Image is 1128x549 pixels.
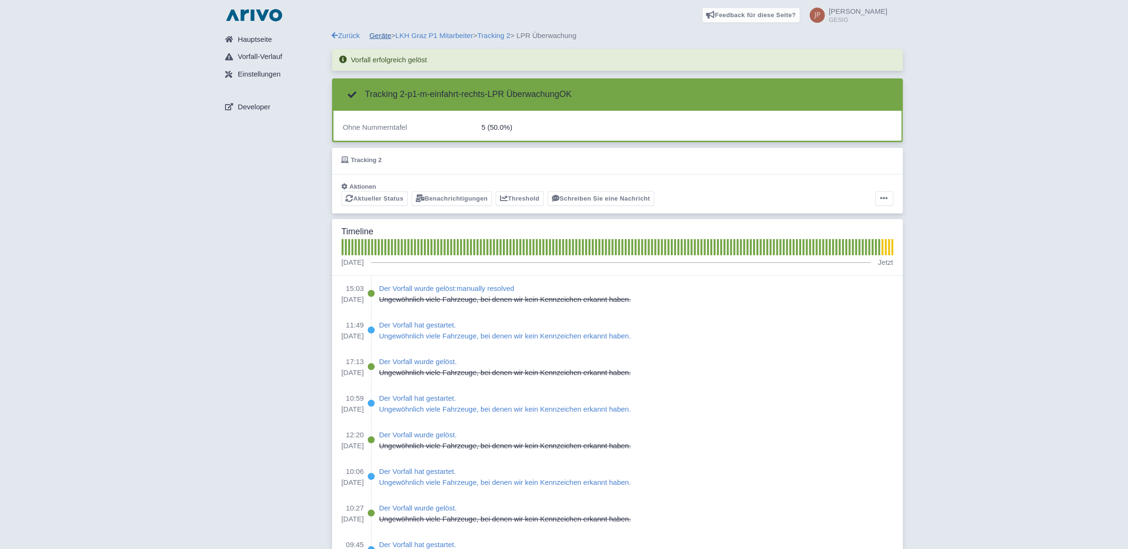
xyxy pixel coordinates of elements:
span: 5 (50.0%) [481,123,512,131]
a: Geräte [370,31,392,39]
div: > > > LPR Überwachung [332,30,903,41]
div: Vorfall erfolgreich gelöst [332,49,903,71]
a: [PERSON_NAME] GESIG [804,8,887,23]
p: 10:59 [342,393,364,404]
span: LPR Überwachung [488,89,559,99]
div: Der Vorfall wurde gelöst:manually resolved [379,283,631,294]
p: [DATE] [342,257,364,268]
small: GESIG [829,17,887,23]
div: Der Vorfall wurde gelöst. [379,430,631,441]
a: Threshold [496,191,544,206]
p: 15:03 [342,283,364,294]
p: Ungewöhnlich viele Fahrzeuge, bei denen wir kein Kennzeichen erkannt haben. [379,294,631,305]
a: Der Vorfall hat gestartet. Ungewöhnlich viele Fahrzeuge, bei denen wir kein Kennzeichen erkannt h... [379,393,893,414]
span: Vorfall-Verlauf [238,51,282,62]
span: Aktionen [350,183,376,190]
a: Der Vorfall hat gestartet. Ungewöhnlich viele Fahrzeuge, bei denen wir kein Kennzeichen erkannt h... [379,466,893,488]
p: [DATE] [342,514,364,525]
a: Developer [218,98,332,116]
p: Ungewöhnlich viele Fahrzeuge, bei denen wir kein Kennzeichen erkannt haben. [379,404,631,415]
span: p1-m-einfahrt-rechts [408,89,485,99]
a: Der Vorfall wurde gelöst. Ungewöhnlich viele Fahrzeuge, bei denen wir kein Kennzeichen erkannt ha... [379,503,893,524]
a: Einstellungen [218,66,332,84]
p: Ungewöhnlich viele Fahrzeuge, bei denen wir kein Kennzeichen erkannt haben. [379,367,631,378]
p: 12:20 [342,430,364,441]
span: Tracking 2 [365,89,404,99]
div: Der Vorfall hat gestartet. [379,466,631,477]
span: Einstellungen [238,69,281,80]
p: Ungewöhnlich viele Fahrzeuge, bei denen wir kein Kennzeichen erkannt haben. [379,441,631,452]
p: [DATE] [342,477,364,488]
p: [DATE] [342,404,364,415]
p: [DATE] [342,331,364,342]
span: Developer [238,102,270,113]
p: [DATE] [342,367,364,378]
div: Der Vorfall hat gestartet. [379,320,631,331]
p: 10:06 [342,466,364,477]
h3: Timeline [342,227,373,237]
img: logo [224,8,284,23]
a: Benachrichtigungen [412,191,492,206]
div: Der Vorfall wurde gelöst. [379,503,631,514]
p: Ungewöhnlich viele Fahrzeuge, bei denen wir kein Kennzeichen erkannt haben. [379,477,631,488]
span: Hauptseite [238,34,272,45]
p: [DATE] [342,294,364,305]
span: [PERSON_NAME] [829,7,887,15]
p: 10:27 [342,503,364,514]
p: [DATE] [342,441,364,452]
a: Hauptseite [218,30,332,48]
a: LKH Graz P1 Mitarbeiter [395,31,473,39]
div: Der Vorfall hat gestartet. [379,393,631,404]
a: Feedback für diese Seite? [702,8,801,23]
h3: - - OK [342,86,572,103]
a: Der Vorfall hat gestartet. Ungewöhnlich viele Fahrzeuge, bei denen wir kein Kennzeichen erkannt h... [379,320,893,341]
a: Tracking 2 [477,31,510,39]
a: Schreiben Sie eine Nachricht [548,191,655,206]
a: Der Vorfall wurde gelöst. Ungewöhnlich viele Fahrzeuge, bei denen wir kein Kennzeichen erkannt ha... [379,356,893,378]
div: Ohne Nummerntafel [340,122,479,133]
span: Tracking 2 [351,156,382,164]
div: Der Vorfall wurde gelöst. [379,356,631,367]
p: 17:13 [342,356,364,367]
a: Zurück [332,31,360,39]
a: Vorfall-Verlauf [218,48,332,66]
p: Ungewöhnlich viele Fahrzeuge, bei denen wir kein Kennzeichen erkannt haben. [379,514,631,525]
a: Der Vorfall wurde gelöst:manually resolved Ungewöhnlich viele Fahrzeuge, bei denen wir kein Kennz... [379,283,893,305]
p: 11:49 [342,320,364,331]
a: Der Vorfall wurde gelöst. Ungewöhnlich viele Fahrzeuge, bei denen wir kein Kennzeichen erkannt ha... [379,430,893,451]
p: Jetzt [878,257,893,268]
p: Ungewöhnlich viele Fahrzeuge, bei denen wir kein Kennzeichen erkannt haben. [379,331,631,342]
a: Aktueller Status [342,191,408,206]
